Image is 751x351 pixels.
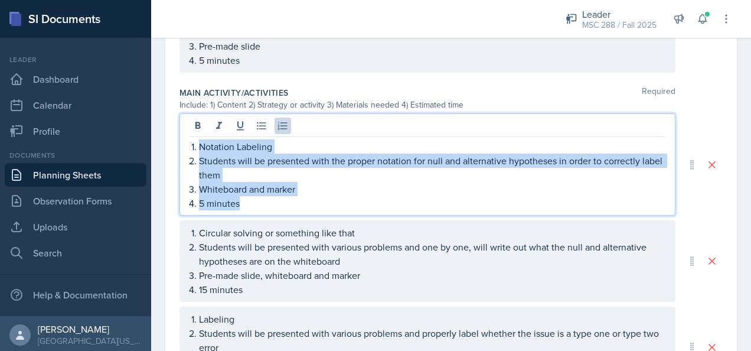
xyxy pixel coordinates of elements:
[5,93,146,117] a: Calendar
[5,241,146,265] a: Search
[199,139,665,154] p: Notation Labeling
[5,163,146,187] a: Planning Sheets
[199,282,665,297] p: 15 minutes
[5,67,146,91] a: Dashboard
[38,335,142,347] div: [GEOGRAPHIC_DATA][US_STATE] in [GEOGRAPHIC_DATA]
[5,189,146,213] a: Observation Forms
[199,154,665,182] p: Students will be presented with the proper notation for null and alternative hypotheses in order ...
[199,226,665,240] p: Circular solving or something like that
[199,312,665,326] p: Labeling
[5,119,146,143] a: Profile
[199,240,665,268] p: Students will be presented with various problems and one by one, will write out what the null and...
[5,215,146,239] a: Uploads
[582,7,657,21] div: Leader
[179,87,288,99] label: Main Activity/Activities
[5,150,146,161] div: Documents
[582,19,657,31] div: MSC 288 / Fall 2025
[642,87,675,99] span: Required
[179,99,675,111] div: Include: 1) Content 2) Strategy or activity 3) Materials needed 4) Estimated time
[5,54,146,65] div: Leader
[199,182,665,196] p: Whiteboard and marker
[199,53,665,67] p: 5 minutes
[5,283,146,307] div: Help & Documentation
[199,39,665,53] p: Pre-made slide
[38,323,142,335] div: [PERSON_NAME]
[199,268,665,282] p: Pre-made slide, whiteboard and marker
[199,196,665,210] p: 5 minutes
